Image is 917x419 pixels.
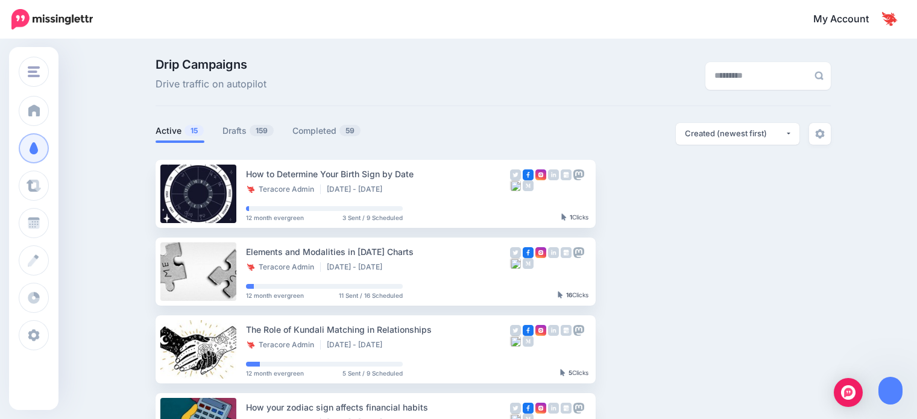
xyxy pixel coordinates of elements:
img: facebook-square.png [523,325,534,336]
img: twitter-grey-square.png [510,325,521,336]
img: mastodon-grey-square.png [573,403,584,414]
img: twitter-grey-square.png [510,247,521,258]
span: 5 Sent / 9 Scheduled [342,370,403,376]
li: [DATE] - [DATE] [327,340,388,350]
img: linkedin-grey-square.png [548,403,559,414]
span: 11 Sent / 16 Scheduled [339,292,403,298]
img: instagram-square.png [535,247,546,258]
img: instagram-square.png [535,403,546,414]
button: Created (newest first) [676,123,799,145]
a: Completed59 [292,124,361,138]
img: medium-grey-square.png [523,258,534,269]
img: linkedin-grey-square.png [548,325,559,336]
span: 12 month evergreen [246,370,304,376]
img: google_business-grey-square.png [561,169,572,180]
img: google_business-grey-square.png [561,247,572,258]
img: instagram-square.png [535,325,546,336]
img: twitter-grey-square.png [510,169,521,180]
b: 1 [570,213,572,221]
img: medium-grey-square.png [523,336,534,347]
img: mastodon-grey-square.png [573,169,584,180]
img: facebook-square.png [523,247,534,258]
li: Teracore Admin [246,262,321,272]
span: 159 [250,125,274,136]
span: 15 [184,125,204,136]
a: My Account [801,5,899,34]
img: linkedin-grey-square.png [548,247,559,258]
div: Open Intercom Messenger [834,378,863,407]
span: 12 month evergreen [246,215,304,221]
span: 12 month evergreen [246,292,304,298]
span: Drive traffic on autopilot [156,77,266,92]
img: linkedin-grey-square.png [548,169,559,180]
img: google_business-grey-square.png [561,325,572,336]
img: bluesky-grey-square.png [510,258,521,269]
img: bluesky-grey-square.png [510,336,521,347]
div: Clicks [561,214,588,221]
img: search-grey-6.png [815,71,824,80]
div: The Role of Kundali Matching in Relationships [246,323,510,336]
img: medium-grey-square.png [523,180,534,191]
img: bluesky-grey-square.png [510,180,521,191]
img: twitter-grey-square.png [510,403,521,414]
div: Clicks [560,370,588,377]
img: google_business-grey-square.png [561,403,572,414]
img: Missinglettr [11,9,93,30]
span: 3 Sent / 9 Scheduled [342,215,403,221]
img: menu.png [28,66,40,77]
div: How your zodiac sign affects financial habits [246,400,510,414]
div: Elements and Modalities in [DATE] Charts [246,245,510,259]
li: Teracore Admin [246,184,321,194]
div: Created (newest first) [685,128,785,139]
li: Teracore Admin [246,340,321,350]
img: facebook-square.png [523,169,534,180]
img: mastodon-grey-square.png [573,247,584,258]
img: pointer-grey-darker.png [558,291,563,298]
b: 5 [569,369,572,376]
img: pointer-grey-darker.png [561,213,567,221]
img: instagram-square.png [535,169,546,180]
span: 59 [339,125,361,136]
img: facebook-square.png [523,403,534,414]
b: 16 [566,291,572,298]
img: mastodon-grey-square.png [573,325,584,336]
img: pointer-grey-darker.png [560,369,566,376]
span: Drip Campaigns [156,58,266,71]
li: [DATE] - [DATE] [327,262,388,272]
div: Clicks [558,292,588,299]
a: Active15 [156,124,204,138]
img: settings-grey.png [815,129,825,139]
div: How to Determine Your Birth Sign by Date [246,167,510,181]
li: [DATE] - [DATE] [327,184,388,194]
a: Drafts159 [222,124,274,138]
